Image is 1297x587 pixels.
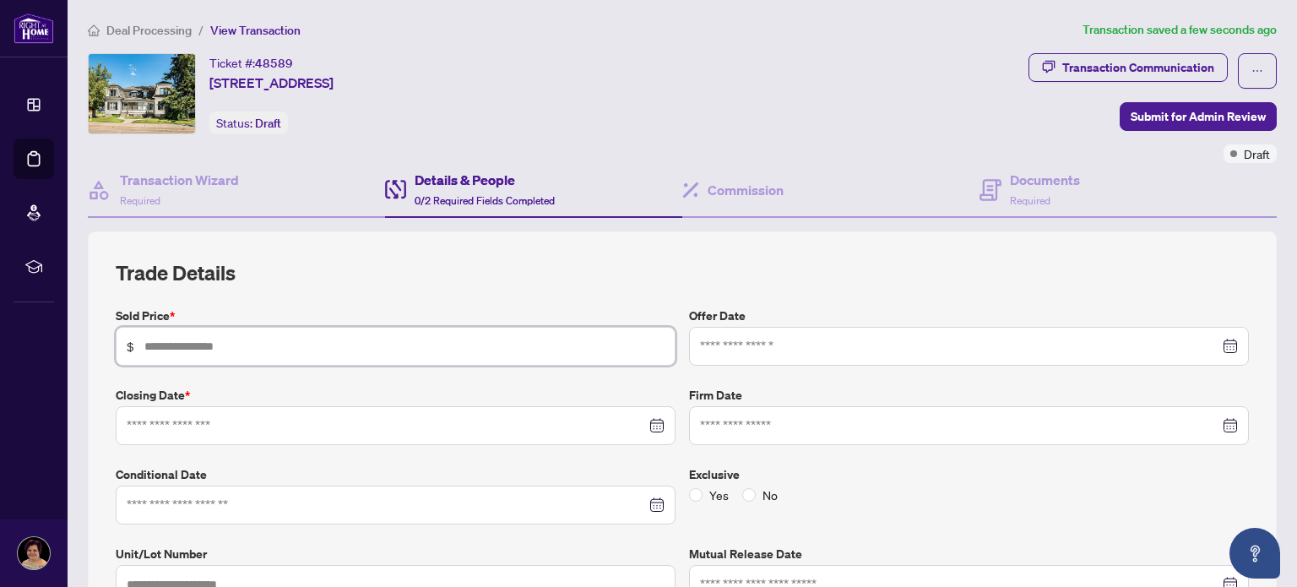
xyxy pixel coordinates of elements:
[1131,103,1266,130] span: Submit for Admin Review
[210,23,301,38] span: View Transaction
[209,111,288,134] div: Status:
[415,170,555,190] h4: Details & People
[1244,144,1270,163] span: Draft
[18,537,50,569] img: Profile Icon
[255,116,281,131] span: Draft
[1120,102,1277,131] button: Submit for Admin Review
[88,24,100,36] span: home
[116,307,676,325] label: Sold Price
[209,53,293,73] div: Ticket #:
[116,386,676,405] label: Closing Date
[1251,65,1263,77] span: ellipsis
[1028,53,1228,82] button: Transaction Communication
[1010,194,1050,207] span: Required
[708,180,784,200] h4: Commission
[756,486,784,504] span: No
[689,386,1249,405] label: Firm Date
[209,73,334,93] span: [STREET_ADDRESS]
[120,170,239,190] h4: Transaction Wizard
[198,20,204,40] li: /
[689,307,1249,325] label: Offer Date
[703,486,735,504] span: Yes
[116,465,676,484] label: Conditional Date
[415,194,555,207] span: 0/2 Required Fields Completed
[14,13,54,44] img: logo
[120,194,160,207] span: Required
[689,465,1249,484] label: Exclusive
[1010,170,1080,190] h4: Documents
[1062,54,1214,81] div: Transaction Communication
[116,259,1249,286] h2: Trade Details
[1083,20,1277,40] article: Transaction saved a few seconds ago
[1229,528,1280,579] button: Open asap
[689,545,1249,563] label: Mutual Release Date
[106,23,192,38] span: Deal Processing
[127,337,134,356] span: $
[89,54,195,133] img: IMG-40752661_1.jpg
[116,545,676,563] label: Unit/Lot Number
[255,56,293,71] span: 48589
